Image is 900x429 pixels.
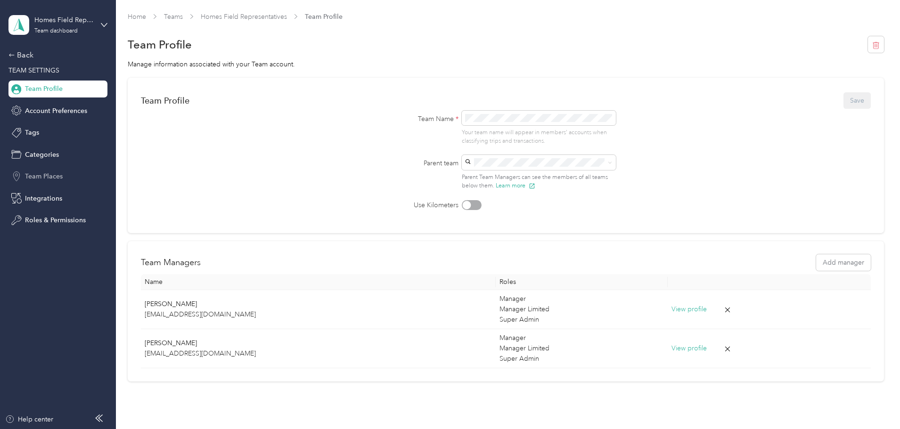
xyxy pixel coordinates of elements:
[128,59,884,69] div: Manage information associated with your Team account.
[25,194,62,203] span: Integrations
[164,13,183,21] a: Teams
[374,200,458,210] label: Use Kilometers
[141,256,201,269] h2: Team Managers
[128,40,192,49] h1: Team Profile
[141,96,189,105] div: Team Profile
[145,348,492,359] p: [EMAIL_ADDRESS][DOMAIN_NAME]
[25,128,39,138] span: Tags
[25,150,59,160] span: Categories
[141,274,496,290] th: Name
[671,304,707,315] button: View profile
[8,66,59,74] span: TEAM SETTINGS
[145,299,492,309] p: [PERSON_NAME]
[201,13,287,21] a: Homes Field Representatives
[499,304,664,315] div: Manager Limited
[462,174,608,190] span: Parent Team Managers can see the members of all teams below them.
[305,12,343,22] span: Team Profile
[499,294,664,304] div: Manager
[25,106,87,116] span: Account Preferences
[499,343,664,354] div: Manager Limited
[128,13,146,21] a: Home
[374,114,458,124] label: Team Name
[499,333,664,343] div: Manager
[847,376,900,429] iframe: Everlance-gr Chat Button Frame
[462,129,616,145] p: Your team name will appear in members’ accounts when classifying trips and transactions.
[34,15,93,25] div: Homes Field Representatives
[671,343,707,354] button: View profile
[34,28,78,34] div: Team dashboard
[499,315,664,325] div: Super Admin
[499,354,664,364] div: Super Admin
[145,309,492,320] p: [EMAIL_ADDRESS][DOMAIN_NAME]
[25,215,86,225] span: Roles & Permissions
[25,84,63,94] span: Team Profile
[816,254,871,271] button: Add manager
[145,338,492,348] p: [PERSON_NAME]
[496,274,668,290] th: Roles
[25,171,63,181] span: Team Places
[8,49,103,61] div: Back
[5,414,53,424] button: Help center
[374,158,458,168] label: Parent team
[496,181,535,190] button: Learn more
